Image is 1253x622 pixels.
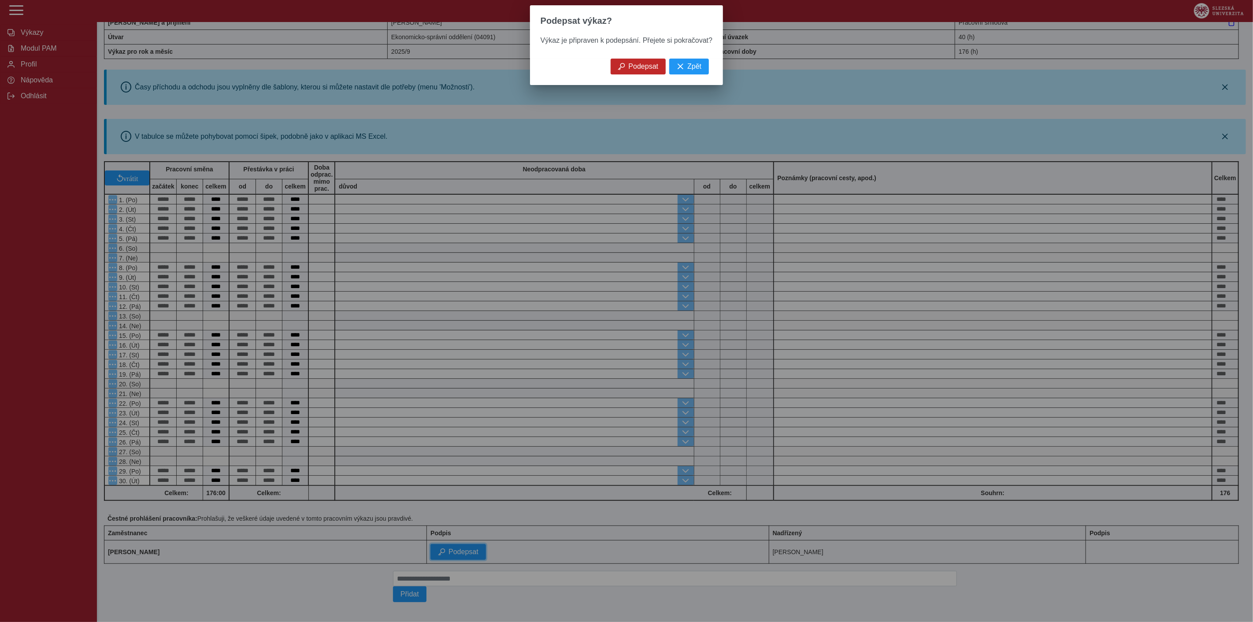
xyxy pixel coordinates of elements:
[687,63,701,70] span: Zpět
[629,63,659,70] span: Podepsat
[541,16,612,26] span: Podepsat výkaz?
[669,59,709,74] button: Zpět
[541,37,712,44] span: Výkaz je připraven k podepsání. Přejete si pokračovat?
[611,59,666,74] button: Podepsat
